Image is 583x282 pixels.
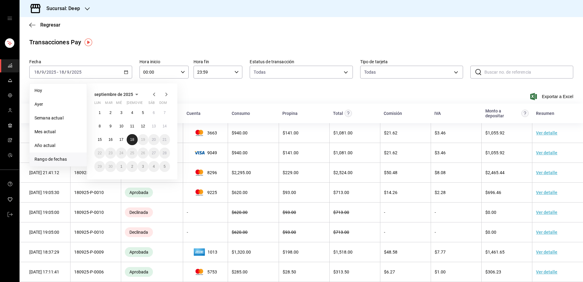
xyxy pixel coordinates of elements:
[142,111,144,115] abbr: 5 de septiembre de 2025
[34,87,82,94] span: Hoy
[131,111,133,115] abbr: 4 de septiembre de 2025
[187,269,224,275] span: 5753
[283,150,299,155] span: $ 141.00
[94,107,105,118] button: 1 de septiembre de 2025
[57,70,58,75] span: -
[435,269,446,274] span: $ 1.00
[99,124,101,128] abbr: 8 de septiembre de 2025
[536,269,557,274] a: Ver detalle
[64,70,66,75] span: /
[119,151,123,155] abbr: 24 de septiembre de 2025
[254,69,266,75] span: Todas
[148,161,159,172] button: 4 de octubre de 2025
[116,134,127,145] button: 17 de septiembre de 2025
[127,148,137,159] button: 25 de septiembre de 2025
[40,22,60,28] span: Regresar
[187,247,224,257] span: 1013
[127,107,137,118] button: 4 de septiembre de 2025
[20,143,70,163] td: [DATE] 22:52:54
[485,108,520,118] div: Monto a depositar
[159,107,170,118] button: 7 de septiembre de 2025
[435,130,446,135] span: $ 3.46
[163,137,167,142] abbr: 21 de septiembre de 2025
[34,142,82,149] span: Año actual
[164,111,166,115] abbr: 7 de septiembre de 2025
[435,170,446,175] span: $ 8.08
[384,111,402,116] div: Comisión
[141,151,145,155] abbr: 26 de septiembre de 2025
[119,124,123,128] abbr: 10 de septiembre de 2025
[34,70,39,75] input: --
[148,148,159,159] button: 27 de septiembre de 2025
[94,134,105,145] button: 15 de septiembre de 2025
[333,269,349,274] span: $ 313.50
[187,150,224,155] span: 9049
[431,203,481,222] td: -
[70,183,121,203] td: 180925-P-0010
[484,66,573,78] input: Buscar no. de referencia
[531,93,573,100] button: Exportar a Excel
[333,111,343,116] div: Total
[108,137,112,142] abbr: 16 de septiembre de 2025
[94,101,101,107] abbr: lunes
[283,190,296,195] span: $ 93.00
[59,70,64,75] input: --
[431,222,481,242] td: -
[485,170,505,175] span: $ 2,465.44
[232,170,251,175] span: $ 2,295.00
[125,267,153,277] div: Transacciones cobradas de manera exitosa.
[232,130,248,135] span: $ 940.00
[20,222,70,242] td: [DATE] 19:05:00
[44,70,46,75] span: /
[141,124,145,128] abbr: 12 de septiembre de 2025
[159,121,170,132] button: 14 de septiembre de 2025
[94,121,105,132] button: 8 de septiembre de 2025
[482,203,532,222] td: $0.00
[94,91,140,98] button: septiembre de 2025
[116,101,122,107] abbr: miércoles
[71,70,82,75] input: ----
[125,207,153,217] div: Transacciones declinadas por el banco emisor. No se hace ningún cargo al tarjetahabiente ni al co...
[105,148,116,159] button: 23 de septiembre de 2025
[34,156,82,163] span: Rango de fechas
[41,70,44,75] input: --
[435,190,446,195] span: $ 2.28
[131,164,133,169] abbr: 2 de octubre de 2025
[485,130,505,135] span: $ 1,055.92
[384,250,397,255] span: $ 48.58
[148,134,159,145] button: 20 de septiembre de 2025
[152,124,156,128] abbr: 13 de septiembre de 2025
[127,210,150,215] span: Declinada
[105,161,116,172] button: 30 de septiembre de 2025
[183,203,228,222] td: -
[187,170,224,176] span: 8296
[7,16,12,21] button: open drawer
[250,60,353,64] label: Estatus de transacción
[384,190,397,195] span: $ 14.26
[20,203,70,222] td: [DATE] 19:05:00
[187,130,224,136] span: 3663
[125,227,153,237] div: Transacciones declinadas por el banco emisor. No se hace ningún cargo al tarjetahabiente ni al co...
[153,111,155,115] abbr: 6 de septiembre de 2025
[536,210,557,215] a: Ver detalle
[119,137,123,142] abbr: 17 de septiembre de 2025
[139,60,189,64] label: Hora inicio
[485,250,505,255] span: $ 1,461.65
[345,110,352,117] svg: Este monto equivale al total pagado por el comensal antes de aplicar Comisión e IVA.
[384,170,397,175] span: $ 50.48
[232,150,248,155] span: $ 940.00
[127,161,137,172] button: 2 de octubre de 2025
[384,150,397,155] span: $ 21.62
[536,130,557,135] a: Ver detalle
[70,242,121,262] td: 180925-P-0009
[85,38,92,46] img: Tooltip marker
[110,124,112,128] abbr: 9 de septiembre de 2025
[163,124,167,128] abbr: 14 de septiembre de 2025
[232,111,250,116] div: Consumo
[138,148,148,159] button: 26 de septiembre de 2025
[194,60,243,64] label: Hora fin
[116,148,127,159] button: 24 de septiembre de 2025
[70,70,71,75] span: /
[138,134,148,145] button: 19 de septiembre de 2025
[98,164,102,169] abbr: 29 de septiembre de 2025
